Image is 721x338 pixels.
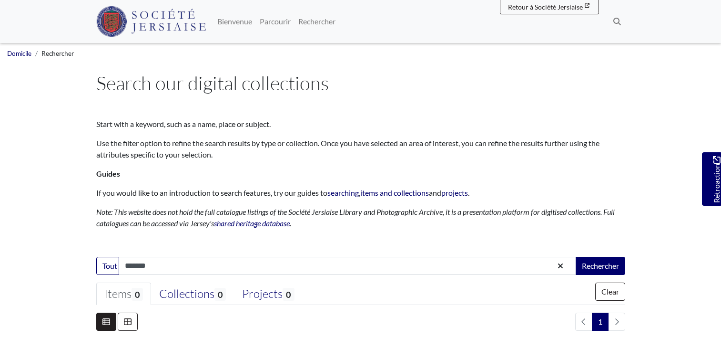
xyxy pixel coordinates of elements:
font: Projects [242,286,283,301]
a: items and collections [360,188,429,197]
span: 0 [132,288,143,301]
a: Bienvenue [213,12,256,31]
button: Rechercher [576,257,625,275]
nav: pagination [571,313,625,331]
a: shared heritage database [214,219,290,228]
h1: Search our digital collections [96,72,625,95]
font: Collections [159,286,214,301]
span: 0 [283,288,294,301]
a: Domicile [7,50,31,57]
font: Items [104,286,132,301]
p: If you would like to an introduction to search features, try our guides to , and . [96,187,625,199]
a: Parcourir [256,12,294,31]
a: Rechercher [294,12,339,31]
p: Start with a keyword, such as a name, place or subject. [96,118,625,130]
img: Société Jersiaise [96,6,206,37]
font: Rétroaction [712,164,721,203]
a: Logo de la Société Jersiaise [96,4,206,39]
button: Clear [595,283,625,301]
strong: Guides [96,169,120,178]
span: Retour à Société Jersiaise [508,3,583,11]
span: Aller à la page 1 [592,313,609,331]
span: Rechercher [41,50,74,57]
em: Note: This website does not hold the full catalogue listings of the Société Jersiaise Library and... [96,207,615,228]
a: projects [441,188,468,197]
span: 0 [214,288,226,301]
a: Souhaitez-vous nous faire part de vos commentaires ? [702,152,721,206]
input: Enter one or more search terms... [119,257,577,275]
a: searching [327,188,359,197]
p: Use the filter option to refine the search results by type or collection. Once you have selected ... [96,137,625,160]
li: Page précédente [575,313,592,331]
button: Tout [96,257,119,275]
